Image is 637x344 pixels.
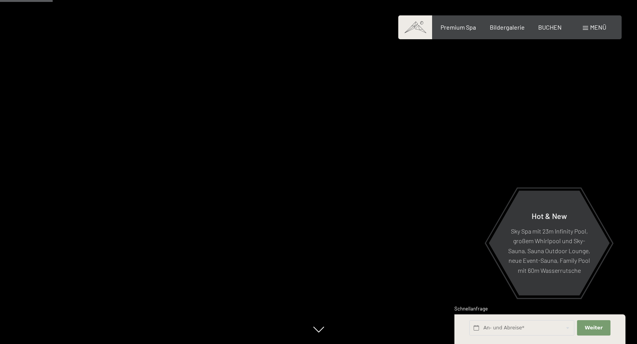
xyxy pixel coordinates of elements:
button: Weiter [577,320,610,336]
a: BUCHEN [538,23,562,31]
a: Hot & New Sky Spa mit 23m Infinity Pool, großem Whirlpool und Sky-Sauna, Sauna Outdoor Lounge, ne... [488,190,610,296]
a: Bildergalerie [490,23,525,31]
p: Sky Spa mit 23m Infinity Pool, großem Whirlpool und Sky-Sauna, Sauna Outdoor Lounge, neue Event-S... [507,226,591,275]
span: Hot & New [532,211,567,220]
span: Weiter [585,324,603,331]
span: Schnellanfrage [454,306,488,312]
span: Menü [590,23,606,31]
a: Premium Spa [441,23,476,31]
